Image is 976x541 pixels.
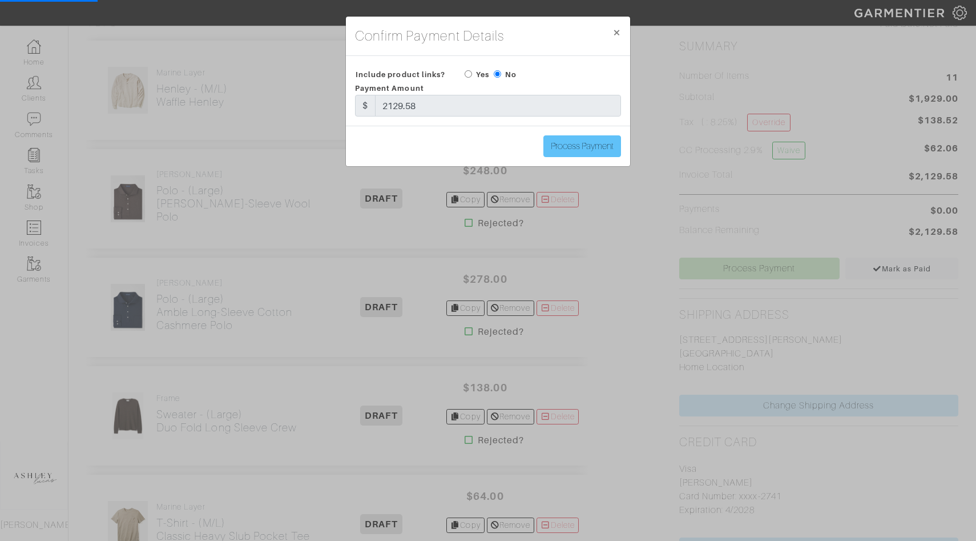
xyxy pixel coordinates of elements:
[355,95,376,117] div: $
[355,26,504,46] h4: Confirm Payment Details
[356,66,445,83] span: Include product links?
[355,84,424,93] span: Payment Amount
[476,69,489,80] label: Yes
[612,25,621,40] span: ×
[505,69,517,80] label: No
[543,135,621,157] input: Process Payment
